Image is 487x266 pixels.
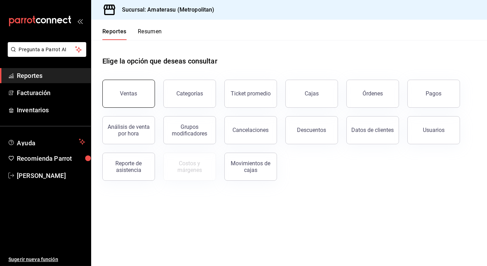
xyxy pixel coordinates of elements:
div: Reporte de asistencia [107,160,150,173]
div: Grupos modificadores [168,124,211,137]
button: Movimientos de cajas [224,153,277,181]
a: Pregunta a Parrot AI [5,51,86,58]
span: Recomienda Parrot [17,154,85,163]
div: Costos y márgenes [168,160,211,173]
div: Análisis de venta por hora [107,124,150,137]
div: Cajas [305,89,319,98]
div: Ventas [120,90,137,97]
button: Descuentos [285,116,338,144]
span: [PERSON_NAME] [17,171,85,180]
button: Análisis de venta por hora [102,116,155,144]
button: Reportes [102,28,127,40]
span: Reportes [17,71,85,80]
button: Ticket promedio [224,80,277,108]
button: Categorías [163,80,216,108]
div: Órdenes [363,90,383,97]
div: navigation tabs [102,28,162,40]
button: Datos de clientes [346,116,399,144]
div: Cancelaciones [233,127,269,133]
span: Sugerir nueva función [8,256,85,263]
a: Cajas [285,80,338,108]
span: Ayuda [17,138,76,146]
button: Grupos modificadores [163,116,216,144]
button: Reporte de asistencia [102,153,155,181]
h3: Sucursal: Amaterasu (Metropolitan) [116,6,214,14]
div: Descuentos [297,127,326,133]
h1: Elige la opción que deseas consultar [102,56,217,66]
button: Pagos [407,80,460,108]
div: Usuarios [423,127,445,133]
div: Ticket promedio [231,90,271,97]
button: Contrata inventarios para ver este reporte [163,153,216,181]
span: Facturación [17,88,85,98]
div: Datos de clientes [352,127,394,133]
button: Resumen [138,28,162,40]
button: Ventas [102,80,155,108]
button: open_drawer_menu [77,18,83,24]
button: Órdenes [346,80,399,108]
div: Movimientos de cajas [229,160,272,173]
div: Categorías [176,90,203,97]
span: Pregunta a Parrot AI [19,46,75,53]
button: Pregunta a Parrot AI [8,42,86,57]
span: Inventarios [17,105,85,115]
button: Usuarios [407,116,460,144]
div: Pagos [426,90,442,97]
button: Cancelaciones [224,116,277,144]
